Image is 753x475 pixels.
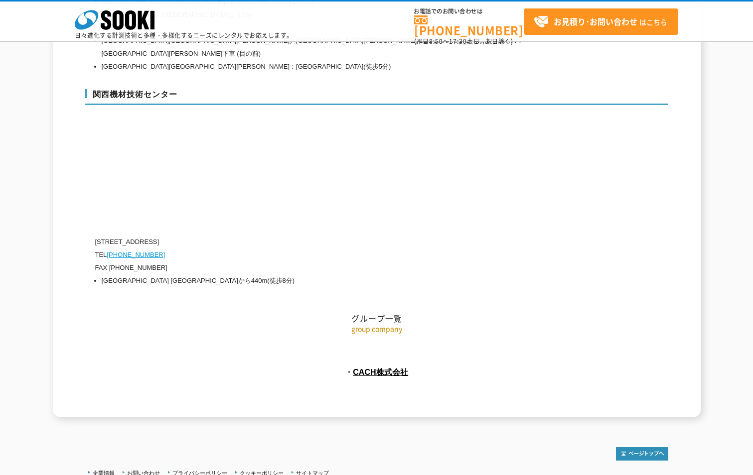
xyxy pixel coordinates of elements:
span: はこちら [534,14,667,29]
span: (平日 ～ 土日、祝日除く) [414,37,513,46]
p: group company [85,324,668,334]
li: [GEOGRAPHIC_DATA][GEOGRAPHIC_DATA][PERSON_NAME]／[GEOGRAPHIC_DATA][PERSON_NAME][GEOGRAPHIC_DATA]より... [102,34,574,60]
li: [GEOGRAPHIC_DATA][GEOGRAPHIC_DATA][PERSON_NAME]：[GEOGRAPHIC_DATA](徒歩5分) [102,60,574,73]
p: FAX [PHONE_NUMBER] [95,261,574,274]
h2: グループ一覧 [85,214,668,324]
span: 17:30 [449,37,467,46]
span: 8:50 [429,37,443,46]
a: [PHONE_NUMBER] [414,15,524,36]
li: [GEOGRAPHIC_DATA] [GEOGRAPHIC_DATA]から440m(徒歩8分) [102,274,574,287]
h3: 関西機材技術センター [85,89,668,105]
p: 日々進化する計測技術と多種・多様化するニーズにレンタルでお応えします。 [75,32,293,38]
strong: お見積り･お問い合わせ [554,15,637,27]
a: CACH株式会社 [353,367,408,376]
span: お電話でのお問い合わせは [414,8,524,14]
img: トップページへ [616,447,668,461]
p: ・ [85,364,668,380]
a: [PHONE_NUMBER] [107,251,165,258]
p: [STREET_ADDRESS] [95,236,574,248]
p: TEL [95,248,574,261]
a: お見積り･お問い合わせはこちら [524,8,678,35]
